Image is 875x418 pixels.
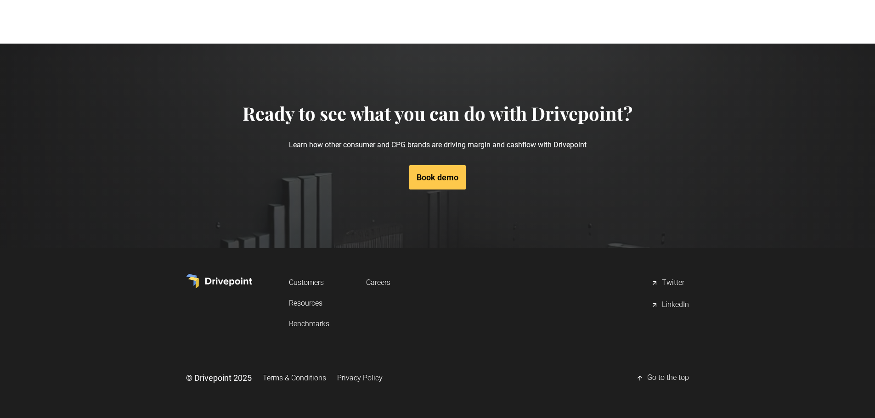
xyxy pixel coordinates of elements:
a: Customers [289,274,329,291]
div: © Drivepoint 2025 [186,372,252,384]
a: Privacy Policy [337,369,383,386]
a: LinkedIn [651,296,689,314]
h4: Ready to see what you can do with Drivepoint? [243,102,632,124]
div: LinkedIn [662,300,689,311]
a: Go to the top [636,369,689,387]
a: Twitter [651,274,689,292]
div: Go to the top [647,373,689,384]
a: Book demo [409,165,466,189]
a: Careers [366,274,390,291]
a: Resources [289,295,329,312]
a: Benchmarks [289,315,329,332]
a: Terms & Conditions [263,369,326,386]
div: Twitter [662,278,684,289]
p: Learn how other consumer and CPG brands are driving margin and cashflow with Drivepoint [243,124,632,165]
